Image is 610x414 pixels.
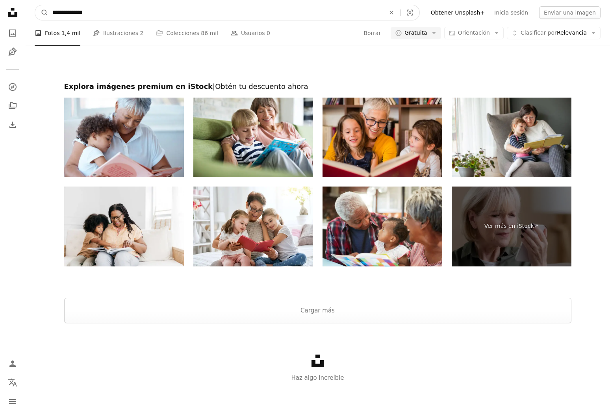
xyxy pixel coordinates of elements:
[201,29,218,37] span: 86 mil
[426,6,489,19] a: Obtener Unsplash+
[404,29,427,37] span: Gratuita
[213,82,308,91] span: | Obtén tu descuento ahora
[5,375,20,390] button: Idioma
[444,27,504,39] button: Orientación
[267,29,270,37] span: 0
[539,6,601,19] button: Enviar una imagen
[521,29,587,37] span: Relevancia
[231,20,270,46] a: Usuarios 0
[5,44,20,60] a: Ilustraciones
[452,187,571,266] a: Ver más en iStock↗
[400,5,419,20] button: Búsqueda visual
[64,187,184,266] img: Nietos y abuela leyendo un libro de cuentos juntos
[323,187,442,266] img: Lectura con la nieta de bebé en casa de abuelos
[5,79,20,95] a: Explorar
[383,5,400,20] button: Borrar
[521,30,557,36] span: Clasificar por
[5,117,20,133] a: Historial de descargas
[452,98,571,177] img: abuela abrazando a su nieta pequeña, leyendo un libro
[323,98,442,177] img: Anciana leyendo a nietas
[193,98,313,177] img: Little boy con su abuela, leer un libro
[391,27,441,39] button: Gratuita
[35,5,48,20] button: Buscar en Unsplash
[93,20,143,46] a: Ilustraciones 2
[5,98,20,114] a: Colecciones
[458,30,490,36] span: Orientación
[5,5,20,22] a: Inicio — Unsplash
[64,298,571,323] button: Cargar más
[507,27,601,39] button: Clasificar porRelevancia
[64,98,184,177] img: Foto de una abuela madura leyendo a su nieta un cuento en casa
[5,394,20,409] button: Menú
[363,27,381,39] button: Borrar
[5,356,20,371] a: Iniciar sesión / Registrarse
[64,82,571,91] h2: Explora imágenes premium en iStock
[5,25,20,41] a: Fotos
[156,20,218,46] a: Colecciones 86 mil
[193,187,313,266] img: Abuela leyendo un libro a nietas
[489,6,533,19] a: Inicia sesión
[35,5,420,20] form: Encuentra imágenes en todo el sitio
[25,373,610,383] p: Haz algo increíble
[140,29,143,37] span: 2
